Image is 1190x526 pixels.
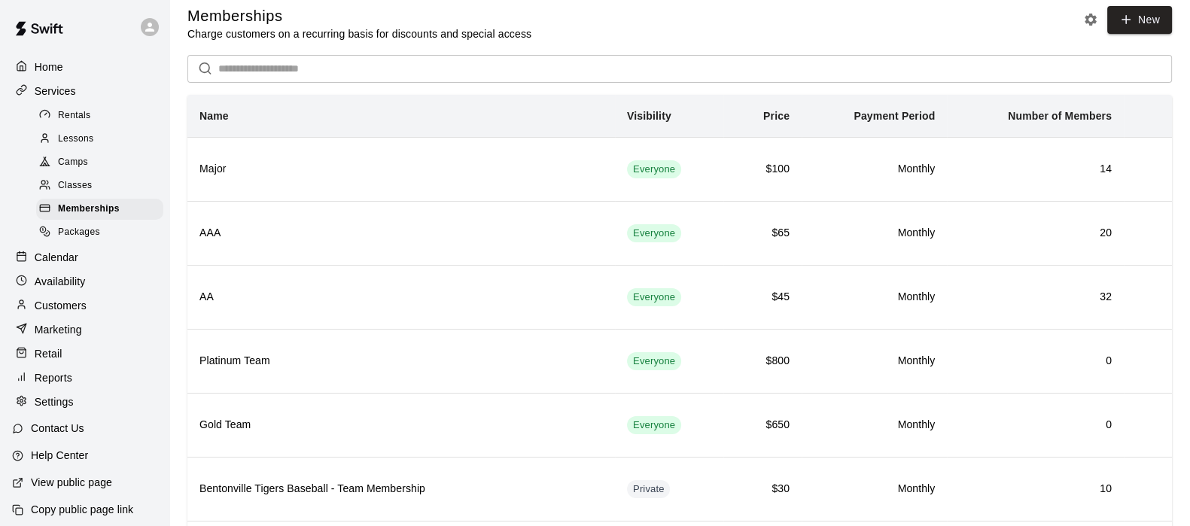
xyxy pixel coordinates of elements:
[814,353,935,369] h6: Monthly
[627,110,671,122] b: Visibility
[31,502,133,517] p: Copy public page link
[627,163,681,177] span: Everyone
[58,202,120,217] span: Memberships
[735,289,790,306] h6: $45
[31,448,88,463] p: Help Center
[1107,6,1172,34] a: New
[58,225,100,240] span: Packages
[959,289,1112,306] h6: 32
[627,160,681,178] div: This membership is visible to all customers
[814,225,935,242] h6: Monthly
[763,110,790,122] b: Price
[735,481,790,497] h6: $30
[12,56,157,78] a: Home
[627,227,681,241] span: Everyone
[627,288,681,306] div: This membership is visible to all customers
[58,155,88,170] span: Camps
[627,480,671,498] div: This membership is hidden from the memberships page
[12,294,157,317] a: Customers
[959,225,1112,242] h6: 20
[35,274,86,289] p: Availability
[35,346,62,361] p: Retail
[12,80,157,102] a: Services
[959,417,1112,433] h6: 0
[814,289,935,306] h6: Monthly
[36,175,163,196] div: Classes
[36,199,163,220] div: Memberships
[35,322,82,337] p: Marketing
[814,161,935,178] h6: Monthly
[627,224,681,242] div: This membership is visible to all customers
[627,290,681,305] span: Everyone
[12,391,157,413] a: Settings
[627,352,681,370] div: This membership is visible to all customers
[58,178,92,193] span: Classes
[36,221,169,245] a: Packages
[959,353,1112,369] h6: 0
[199,353,603,369] h6: Platinum Team
[31,475,112,490] p: View public page
[36,105,163,126] div: Rentals
[735,417,790,433] h6: $650
[58,108,91,123] span: Rentals
[627,416,681,434] div: This membership is visible to all customers
[199,110,229,122] b: Name
[36,175,169,198] a: Classes
[35,84,76,99] p: Services
[36,198,169,221] a: Memberships
[36,129,163,150] div: Lessons
[36,151,169,175] a: Camps
[12,246,157,269] a: Calendar
[814,417,935,433] h6: Monthly
[12,270,157,293] a: Availability
[12,342,157,365] a: Retail
[35,250,78,265] p: Calendar
[36,127,169,151] a: Lessons
[36,152,163,173] div: Camps
[199,161,603,178] h6: Major
[199,225,603,242] h6: AAA
[959,481,1112,497] h6: 10
[735,161,790,178] h6: $100
[35,59,63,74] p: Home
[187,26,531,41] p: Charge customers on a recurring basis for discounts and special access
[1079,8,1102,31] button: Memberships settings
[31,421,84,436] p: Contact Us
[814,481,935,497] h6: Monthly
[58,132,94,147] span: Lessons
[627,354,681,369] span: Everyone
[735,225,790,242] h6: $65
[35,298,87,313] p: Customers
[35,394,74,409] p: Settings
[36,222,163,243] div: Packages
[12,366,157,389] a: Reports
[187,6,531,26] h5: Memberships
[12,318,157,341] a: Marketing
[735,353,790,369] h6: $800
[35,370,72,385] p: Reports
[627,418,681,433] span: Everyone
[1008,110,1112,122] b: Number of Members
[627,482,671,497] span: Private
[199,289,603,306] h6: AA
[959,161,1112,178] h6: 14
[199,417,603,433] h6: Gold Team
[199,481,603,497] h6: Bentonville Tigers Baseball - Team Membership
[36,104,169,127] a: Rentals
[854,110,935,122] b: Payment Period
